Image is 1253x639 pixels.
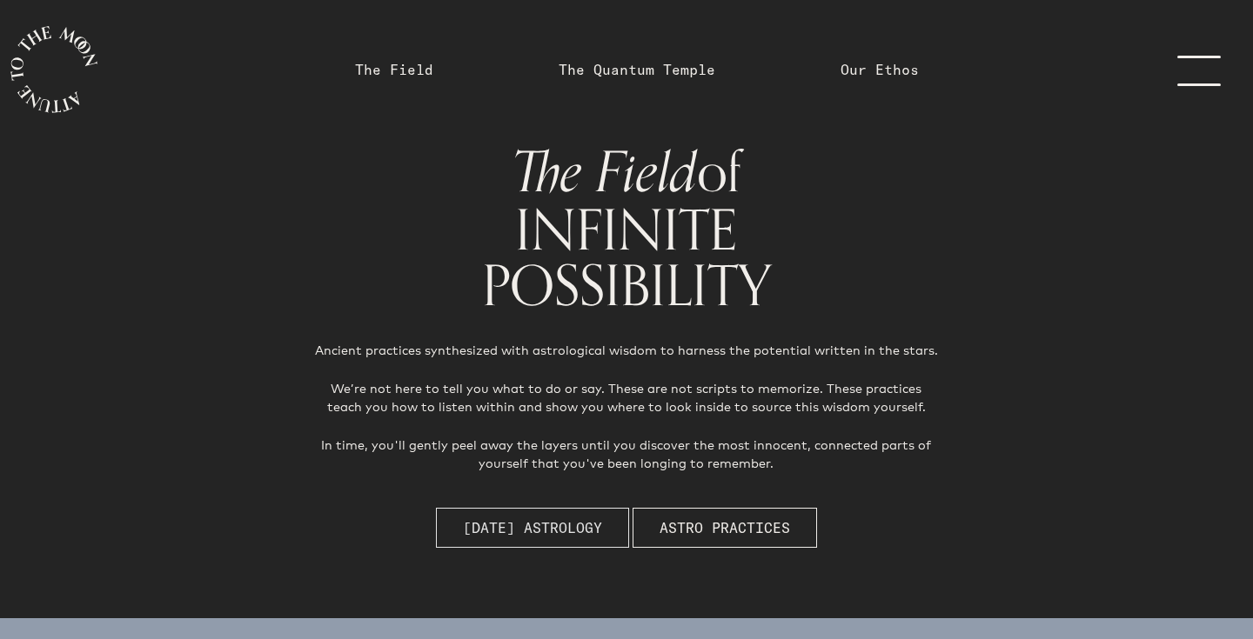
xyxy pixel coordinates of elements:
a: The Quantum Temple [559,59,715,80]
span: The Field [512,128,697,219]
h1: of INFINITE POSSIBILITY [286,143,966,313]
a: Our Ethos [841,59,919,80]
button: Astro Practices [633,508,817,548]
span: Astro Practices [660,517,790,538]
a: The Field [355,59,433,80]
p: Ancient practices synthesized with astrological wisdom to harness the potential written in the st... [314,341,938,472]
button: [DATE] Astrology [436,508,629,548]
span: [DATE] Astrology [463,517,602,538]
